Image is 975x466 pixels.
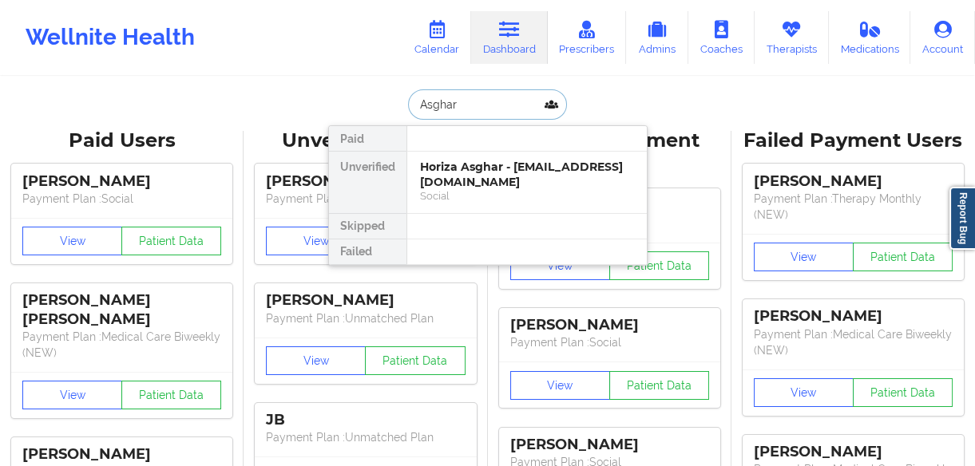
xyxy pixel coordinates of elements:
p: Payment Plan : Medical Care Biweekly (NEW) [754,326,953,358]
button: View [266,346,366,375]
p: Payment Plan : Unmatched Plan [266,191,465,207]
button: Patient Data [609,371,709,400]
div: Failed [329,239,406,265]
div: [PERSON_NAME] [754,172,953,191]
button: Patient Data [121,227,221,255]
p: Payment Plan : Unmatched Plan [266,429,465,445]
a: Dashboard [471,11,548,64]
button: Patient Data [609,251,709,280]
p: Payment Plan : Therapy Monthly (NEW) [754,191,953,223]
a: Coaches [688,11,755,64]
a: Report Bug [949,187,975,250]
div: Horiza Asghar - [EMAIL_ADDRESS][DOMAIN_NAME] [420,160,634,189]
a: Account [910,11,975,64]
div: [PERSON_NAME] [PERSON_NAME] [22,291,221,328]
button: View [754,378,854,407]
div: [PERSON_NAME] [510,436,709,454]
a: Therapists [755,11,829,64]
p: Payment Plan : Social [22,191,221,207]
a: Medications [829,11,911,64]
button: View [266,227,366,255]
p: Payment Plan : Social [510,334,709,350]
div: Unverified [329,152,406,214]
div: [PERSON_NAME] [754,443,953,461]
button: View [22,381,122,409]
a: Prescribers [548,11,627,64]
p: Payment Plan : Medical Care Biweekly (NEW) [22,329,221,361]
button: Patient Data [853,243,953,271]
p: Payment Plan : Unmatched Plan [266,310,465,326]
div: JB [266,411,465,429]
button: View [510,371,610,400]
a: Admins [626,11,688,64]
div: Skipped [329,214,406,239]
div: Paid [329,126,406,152]
button: View [754,243,854,271]
div: [PERSON_NAME] [754,307,953,326]
a: Calendar [402,11,471,64]
div: [PERSON_NAME] [22,172,221,191]
div: Social [420,189,634,203]
button: View [510,251,610,280]
button: Patient Data [121,381,221,409]
div: [PERSON_NAME] [266,291,465,310]
div: Unverified Users [255,128,476,153]
button: View [22,227,122,255]
div: Failed Payment Users [743,128,964,153]
div: Paid Users [11,128,232,153]
div: [PERSON_NAME] [510,316,709,334]
button: Patient Data [853,378,953,407]
button: Patient Data [365,346,465,375]
div: [PERSON_NAME] [22,445,221,464]
div: [PERSON_NAME] [266,172,465,191]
